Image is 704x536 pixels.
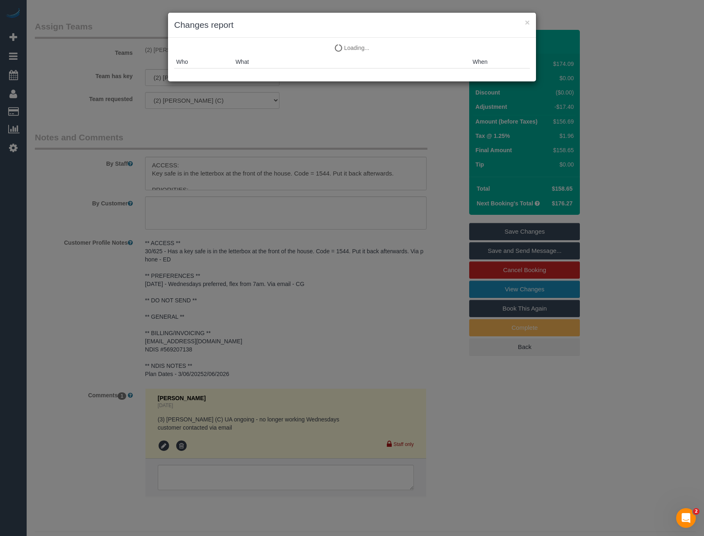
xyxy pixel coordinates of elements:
[234,56,471,68] th: What
[470,56,530,68] th: When
[525,18,530,27] button: ×
[168,13,536,81] sui-modal: Changes report
[174,19,530,31] h3: Changes report
[174,56,234,68] th: Who
[676,508,696,528] iframe: Intercom live chat
[693,508,699,515] span: 2
[174,44,530,52] p: Loading...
